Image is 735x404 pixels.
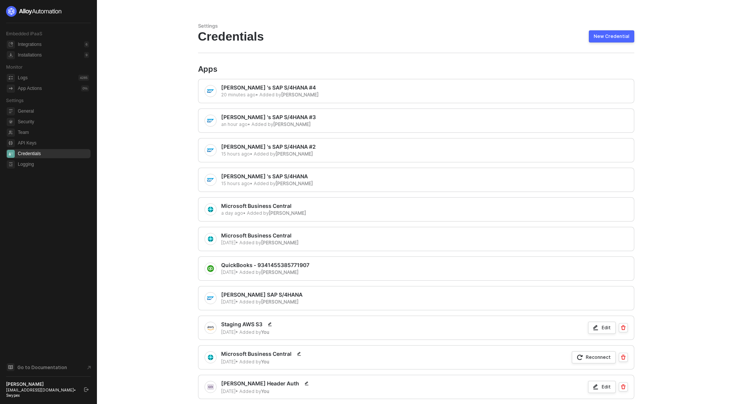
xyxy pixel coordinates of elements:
div: Staging AWS S3 [221,320,275,329]
span: document-arrow [85,364,93,371]
button: Reconnect [572,351,616,363]
span: General [18,107,89,116]
a: Knowledge Base [6,363,91,372]
button: New Credential [589,30,634,42]
span: team [7,129,15,137]
div: Edit [602,384,611,390]
img: integration-icon [207,117,214,124]
div: New Credential [594,33,629,39]
div: 6 [84,41,89,47]
div: [DATE] • Added by [221,239,298,246]
div: [DATE] • Added by [221,388,311,395]
div: Microsoft Business Central [221,232,298,239]
span: logging [7,160,15,168]
span: api-key [7,139,15,147]
img: integration-icon [207,384,214,390]
div: [DATE] • Added by [221,269,309,275]
img: integration-icon [207,147,214,154]
div: [EMAIL_ADDRESS][DOMAIN_NAME] • Swypex [6,387,77,398]
div: 9 [84,52,89,58]
span: Monitor [6,64,23,70]
img: integration-icon [207,295,214,302]
b: [PERSON_NAME] [273,121,311,127]
b: [PERSON_NAME] [276,151,313,157]
span: credentials [7,150,15,158]
div: [PERSON_NAME] 's SAP S/4HANA #3 [221,113,316,121]
div: Settings [198,23,634,29]
b: [PERSON_NAME] [276,181,313,186]
b: [PERSON_NAME] [261,299,298,305]
span: general [7,107,15,115]
div: Installations [18,52,42,58]
img: integration-icon [207,324,214,331]
img: logo [6,6,62,17]
b: [PERSON_NAME] [281,92,318,97]
div: App Actions [18,85,42,92]
b: You [261,388,269,394]
div: Microsoft Business Central [221,202,306,210]
span: Embedded iPaaS [6,31,42,36]
div: Reconnect [586,354,611,360]
span: Security [18,117,89,126]
span: icon-app-actions [7,85,15,93]
button: Edit [588,322,615,334]
div: [PERSON_NAME] 's SAP S/4HANA #4 [221,84,318,91]
b: You [261,329,269,335]
div: 0 % [81,85,89,91]
div: [DATE] • Added by [221,329,275,335]
button: Edit [588,381,615,393]
div: Logs [18,75,28,81]
div: Edit [602,324,611,331]
div: [DATE] • Added by [221,358,304,365]
div: 4285 [78,75,89,81]
div: Apps [198,65,634,73]
div: a day ago • Added by [221,210,306,216]
img: integration-icon [207,206,214,213]
img: integration-icon [207,354,214,361]
span: Logging [18,160,89,169]
span: documentation [7,363,14,371]
span: Settings [6,97,23,103]
div: [PERSON_NAME] Header Auth [221,379,311,388]
div: [DATE] • Added by [221,299,303,305]
div: Credentials [198,29,634,44]
b: You [261,359,269,365]
span: icon-logs [7,74,15,82]
div: [PERSON_NAME] 's SAP S/4HANA [221,173,313,180]
span: security [7,118,15,126]
div: [PERSON_NAME] [6,381,77,387]
a: logo [6,6,91,17]
div: Integrations [18,41,42,48]
span: Go to Documentation [17,364,67,371]
div: an hour ago • Added by [221,121,316,127]
div: [PERSON_NAME] SAP S/4HANA [221,291,303,299]
img: integration-icon [207,88,214,94]
b: [PERSON_NAME] [261,269,298,275]
div: QuickBooks - 9341455385771907 [221,261,309,269]
div: [PERSON_NAME] 's SAP S/4HANA #2 [221,143,316,151]
span: logout [84,387,89,392]
span: integrations [7,41,15,49]
span: installations [7,51,15,59]
img: integration-icon [207,176,214,183]
div: Microsoft Business Central [221,349,304,358]
img: integration-icon [207,265,214,272]
span: Team [18,128,89,137]
div: 20 minutes ago • Added by [221,91,318,98]
img: integration-icon [207,236,214,242]
div: 15 hours ago • Added by [221,151,316,157]
span: API Keys [18,138,89,148]
span: Credentials [18,149,89,158]
b: [PERSON_NAME] [269,210,306,216]
div: 15 hours ago • Added by [221,180,313,187]
b: [PERSON_NAME] [261,240,298,245]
